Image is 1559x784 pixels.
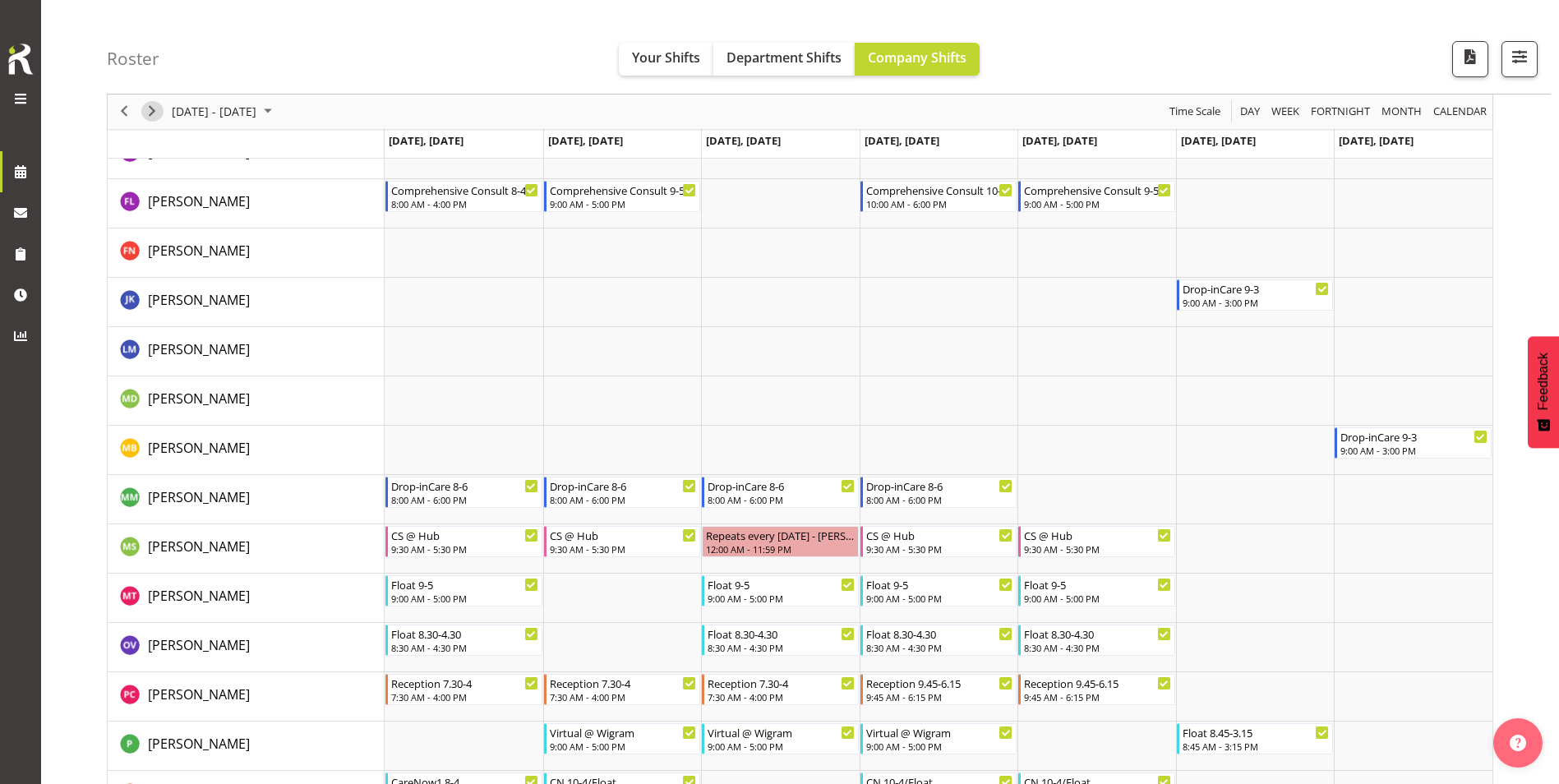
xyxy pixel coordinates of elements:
[866,182,1013,198] div: Comprehensive Consult 10-6
[866,641,1013,654] div: 8:30 AM - 4:30 PM
[108,426,385,475] td: Matthew Brewer resource
[544,477,701,508] div: Matthew Mckenzie"s event - Drop-inCare 8-6 Begin From Tuesday, October 14, 2025 at 8:00:00 AM GMT...
[148,242,250,260] span: [PERSON_NAME]
[138,95,166,129] div: next period
[1018,674,1175,705] div: Penny Clyne-Moffat"s event - Reception 9.45-6.15 Begin From Friday, October 17, 2025 at 9:45:00 A...
[1238,102,1261,122] span: Day
[619,43,713,76] button: Your Shifts
[1340,428,1488,445] div: Drop-inCare 9-3
[544,181,701,212] div: Felize Lacson"s event - Comprehensive Consult 9-5 Begin From Tuesday, October 14, 2025 at 9:00:00...
[544,674,701,705] div: Penny Clyne-Moffat"s event - Reception 7.30-4 Begin From Tuesday, October 14, 2025 at 7:30:00 AM ...
[391,542,538,556] div: 9:30 AM - 5:30 PM
[385,526,542,557] div: Mehreen Sardar"s event - CS @ Hub Begin From Monday, October 13, 2025 at 9:30:00 AM GMT+13:00 End...
[148,537,250,556] span: [PERSON_NAME]
[108,179,385,228] td: Felize Lacson resource
[702,625,859,656] div: Olive Vermazen"s event - Float 8.30-4.30 Begin From Wednesday, October 15, 2025 at 8:30:00 AM GMT...
[108,475,385,524] td: Matthew Mckenzie resource
[108,672,385,722] td: Penny Clyne-Moffat resource
[1018,575,1175,606] div: Monique Telford"s event - Float 9-5 Begin From Friday, October 17, 2025 at 9:00:00 AM GMT+13:00 E...
[169,102,279,122] button: October 2025
[866,675,1013,691] div: Reception 9.45-6.15
[866,197,1013,210] div: 10:00 AM - 6:00 PM
[148,290,250,310] a: [PERSON_NAME]
[1269,102,1303,122] button: Timeline Week
[1528,336,1559,448] button: Feedback - Show survey
[1183,280,1330,297] div: Drop-inCare 9-3
[4,41,37,77] img: Rosterit icon logo
[391,182,538,198] div: Comprehensive Consult 8-4
[706,542,855,556] div: 12:00 AM - 11:59 PM
[860,674,1017,705] div: Penny Clyne-Moffat"s event - Reception 9.45-6.15 Begin From Thursday, October 16, 2025 at 9:45:00...
[1181,133,1256,148] span: [DATE], [DATE]
[166,95,282,129] div: October 13 - 19, 2025
[708,690,855,703] div: 7:30 AM - 4:00 PM
[148,439,250,457] span: [PERSON_NAME]
[148,191,250,211] a: [PERSON_NAME]
[706,527,855,543] div: Repeats every [DATE] - [PERSON_NAME]
[148,735,250,753] span: [PERSON_NAME]
[550,542,697,556] div: 9:30 AM - 5:30 PM
[1379,102,1425,122] button: Timeline Month
[866,477,1013,494] div: Drop-inCare 8-6
[702,723,859,754] div: Pooja Prabhu"s event - Virtual @ Wigram Begin From Wednesday, October 15, 2025 at 9:00:00 AM GMT+...
[1024,542,1171,556] div: 9:30 AM - 5:30 PM
[708,625,855,642] div: Float 8.30-4.30
[148,586,250,606] a: [PERSON_NAME]
[708,493,855,506] div: 8:00 AM - 6:00 PM
[148,241,250,261] a: [PERSON_NAME]
[1536,353,1551,410] span: Feedback
[108,376,385,426] td: Marie-Claire Dickson-Bakker resource
[385,477,542,508] div: Matthew Mckenzie"s event - Drop-inCare 8-6 Begin From Monday, October 13, 2025 at 8:00:00 AM GMT+...
[726,48,842,67] span: Department Shifts
[1167,102,1224,122] button: Time Scale
[702,526,859,557] div: Mehreen Sardar"s event - Repeats every wednesday - Mehreen Sardar Begin From Wednesday, October 1...
[702,575,859,606] div: Monique Telford"s event - Float 9-5 Begin From Wednesday, October 15, 2025 at 9:00:00 AM GMT+13:0...
[148,192,250,210] span: [PERSON_NAME]
[860,575,1017,606] div: Monique Telford"s event - Float 9-5 Begin From Thursday, October 16, 2025 at 9:00:00 AM GMT+13:00...
[550,477,697,494] div: Drop-inCare 8-6
[1177,279,1334,311] div: John Ko"s event - Drop-inCare 9-3 Begin From Saturday, October 18, 2025 at 9:00:00 AM GMT+13:00 E...
[550,690,697,703] div: 7:30 AM - 4:00 PM
[1501,41,1538,77] button: Filter Shifts
[1177,723,1334,754] div: Pooja Prabhu"s event - Float 8.45-3.15 Begin From Saturday, October 18, 2025 at 8:45:00 AM GMT+13...
[148,685,250,703] span: [PERSON_NAME]
[860,723,1017,754] div: Pooja Prabhu"s event - Virtual @ Wigram Begin From Thursday, October 16, 2025 at 9:00:00 AM GMT+1...
[391,641,538,654] div: 8:30 AM - 4:30 PM
[1024,527,1171,543] div: CS @ Hub
[1431,102,1490,122] button: Month
[708,477,855,494] div: Drop-inCare 8-6
[108,574,385,623] td: Monique Telford resource
[550,740,697,753] div: 9:00 AM - 5:00 PM
[860,477,1017,508] div: Matthew Mckenzie"s event - Drop-inCare 8-6 Begin From Thursday, October 16, 2025 at 8:00:00 AM GM...
[1024,197,1171,210] div: 9:00 AM - 5:00 PM
[1024,641,1171,654] div: 8:30 AM - 4:30 PM
[865,133,939,148] span: [DATE], [DATE]
[632,48,700,67] span: Your Shifts
[550,724,697,740] div: Virtual @ Wigram
[1024,675,1171,691] div: Reception 9.45-6.15
[107,49,159,68] h4: Roster
[148,390,250,408] span: [PERSON_NAME]
[855,43,980,76] button: Company Shifts
[108,524,385,574] td: Mehreen Sardar resource
[108,278,385,327] td: John Ko resource
[148,587,250,605] span: [PERSON_NAME]
[148,537,250,556] a: [PERSON_NAME]
[866,740,1013,753] div: 9:00 AM - 5:00 PM
[141,102,164,122] button: Next
[550,527,697,543] div: CS @ Hub
[866,527,1013,543] div: CS @ Hub
[1432,102,1488,122] span: calendar
[866,542,1013,556] div: 9:30 AM - 5:30 PM
[148,438,250,458] a: [PERSON_NAME]
[866,724,1013,740] div: Virtual @ Wigram
[148,636,250,654] span: [PERSON_NAME]
[708,592,855,605] div: 9:00 AM - 5:00 PM
[868,48,966,67] span: Company Shifts
[391,197,538,210] div: 8:00 AM - 4:00 PM
[708,675,855,691] div: Reception 7.30-4
[1510,735,1526,751] img: help-xxl-2.png
[860,625,1017,656] div: Olive Vermazen"s event - Float 8.30-4.30 Begin From Thursday, October 16, 2025 at 8:30:00 AM GMT+...
[148,488,250,506] span: [PERSON_NAME]
[866,592,1013,605] div: 9:00 AM - 5:00 PM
